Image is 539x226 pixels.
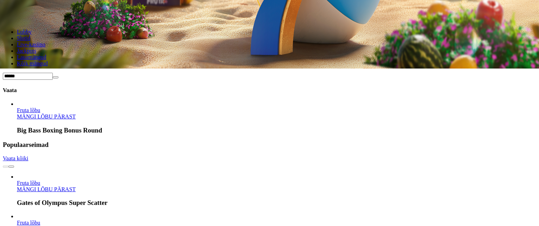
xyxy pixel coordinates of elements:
a: Big Bass Boxing Bonus Round [17,114,76,120]
button: next slide [8,166,14,168]
h4: Vaata [3,87,536,93]
a: Rad Maxx [17,220,40,226]
article: Big Bass Boxing Bonus Round [17,101,536,134]
input: Search [3,73,53,80]
button: prev slide [3,166,8,168]
a: Lauamängud [17,54,46,60]
h3: Populaarseimad [3,141,536,149]
a: Vaata kõiki [3,155,28,161]
span: Fruta lõbu [17,180,40,186]
nav: Lobby [3,17,536,67]
a: Jackpots [17,48,36,54]
header: Lobby [3,17,536,134]
a: Gates of Olympus Super Scatter [17,186,76,192]
span: Fruta lõbu [17,220,40,226]
a: Lobby [17,29,32,35]
h3: Gates of Olympus Super Scatter [17,199,536,207]
span: Fruta lõbu [17,107,40,113]
a: Gates of Olympus Super Scatter [17,180,40,186]
button: clear entry [53,76,58,78]
a: Live-kasiino [17,41,45,47]
article: Gates of Olympus Super Scatter [17,174,536,207]
ul: Games [3,101,536,134]
a: Kõik mängud [17,60,48,66]
a: Slotid [17,35,30,41]
h3: Big Bass Boxing Bonus Round [17,127,536,134]
a: Big Bass Boxing Bonus Round [17,107,40,113]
